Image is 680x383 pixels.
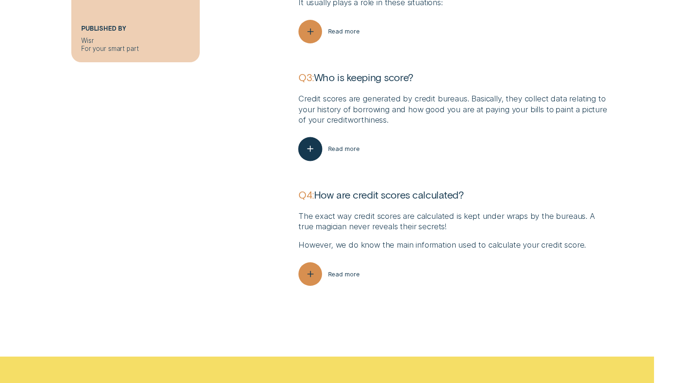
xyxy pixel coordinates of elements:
p: However, we do know the main information used to calculate your credit score. [298,240,609,250]
span: Read more [328,27,360,35]
p: Credit scores are generated by credit bureaus. Basically, they collect data relating to your hist... [298,93,609,125]
p: Who is keeping score? [298,71,609,83]
strong: Q3: [298,71,314,83]
button: Read more [298,20,359,43]
p: How are credit scores calculated? [298,188,609,201]
span: Read more [328,145,360,153]
p: The exact way credit scores are calculated is kept under wraps by the bureaus. A true magician ne... [298,211,609,232]
button: Read more [298,262,359,286]
strong: Q4: [298,188,314,200]
span: Read more [328,270,360,278]
div: Wisr [81,37,190,52]
button: Read more [298,137,359,161]
div: For your smart part [81,45,190,53]
h5: Published By [81,25,190,37]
